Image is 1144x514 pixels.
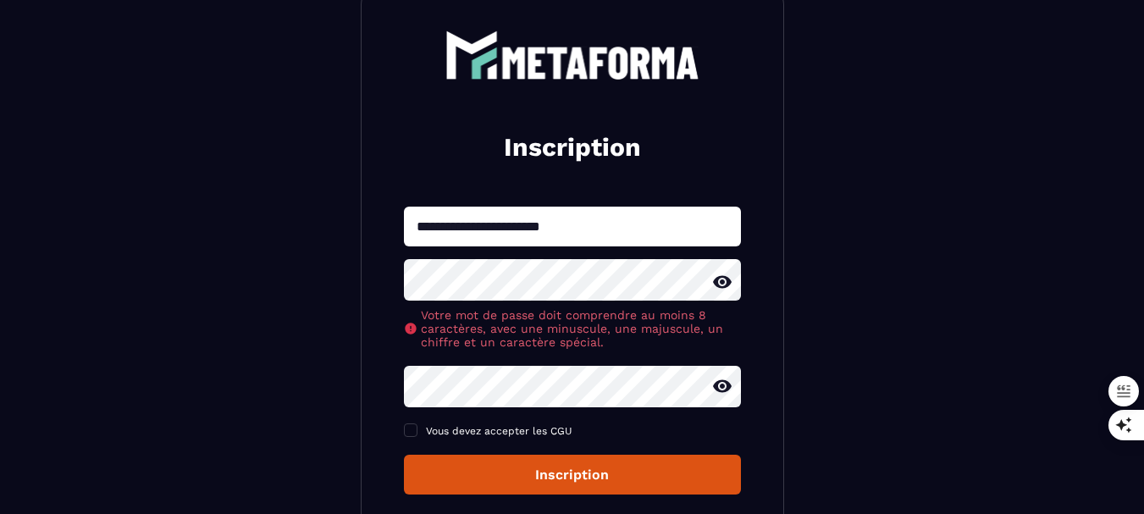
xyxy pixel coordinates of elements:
a: logo [404,30,741,80]
div: Inscription [417,467,727,483]
button: Inscription [404,455,741,495]
img: logo [445,30,699,80]
h2: Inscription [424,130,721,164]
span: Votre mot de passe doit comprendre au moins 8 caractères, avec une minuscule, une majuscule, un c... [421,308,741,349]
span: Vous devez accepter les CGU [426,425,572,437]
